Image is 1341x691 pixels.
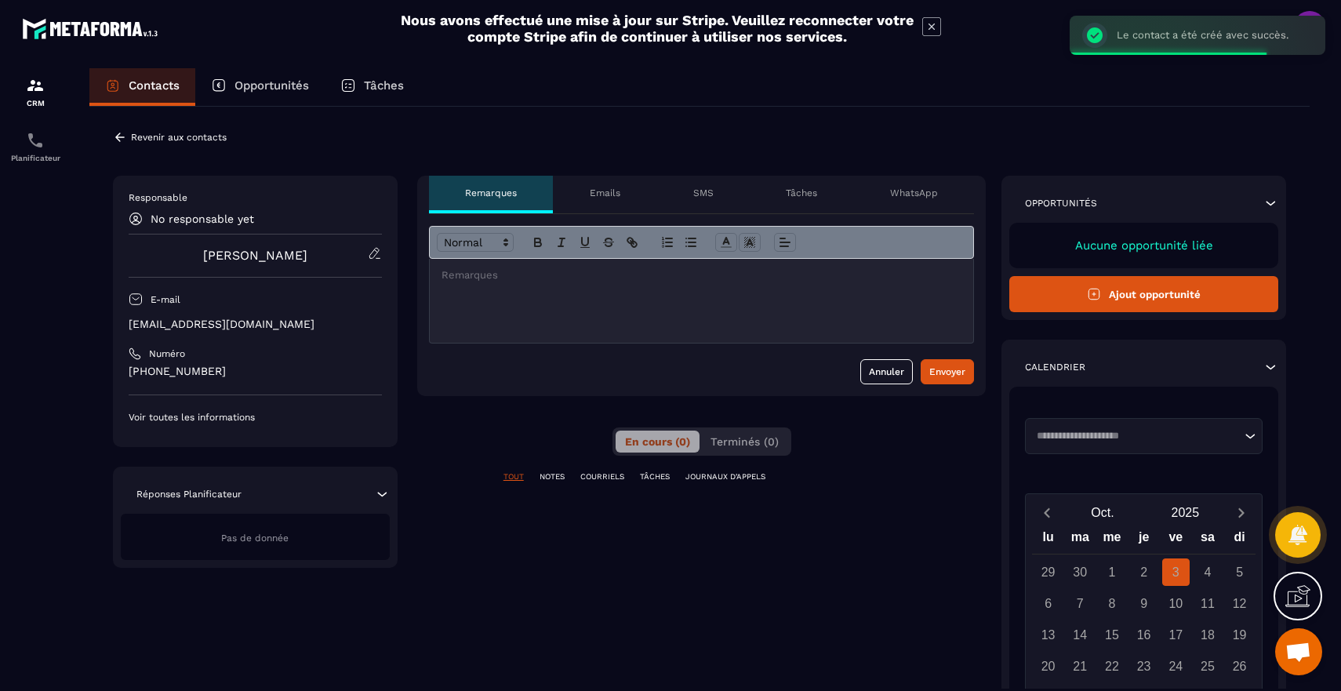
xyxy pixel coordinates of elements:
[4,64,67,119] a: formationformationCRM
[129,317,382,332] p: [EMAIL_ADDRESS][DOMAIN_NAME]
[4,119,67,174] a: schedulerschedulerPlanificateur
[1064,526,1096,554] div: ma
[151,293,180,306] p: E-mail
[1162,621,1190,649] div: 17
[1061,499,1143,526] button: Open months overlay
[1226,621,1253,649] div: 19
[1098,590,1125,617] div: 8
[1226,653,1253,680] div: 26
[22,14,163,43] img: logo
[1025,418,1263,454] div: Search for option
[616,431,700,453] button: En cours (0)
[221,533,289,544] span: Pas de donnée
[195,68,325,106] a: Opportunités
[710,435,779,448] span: Terminés (0)
[1194,558,1221,586] div: 4
[860,359,913,384] button: Annuler
[1223,526,1256,554] div: di
[786,187,817,199] p: Tâches
[234,78,309,93] p: Opportunités
[1009,276,1278,312] button: Ajout opportunité
[1067,621,1094,649] div: 14
[1226,558,1253,586] div: 5
[1192,526,1224,554] div: sa
[129,191,382,204] p: Responsable
[151,213,254,225] p: No responsable yet
[1226,590,1253,617] div: 12
[1098,621,1125,649] div: 15
[1098,653,1125,680] div: 22
[1025,361,1085,373] p: Calendrier
[1130,558,1157,586] div: 2
[685,471,765,482] p: JOURNAUX D'APPELS
[929,364,965,380] div: Envoyer
[400,12,914,45] h2: Nous avons effectué une mise à jour sur Stripe. Veuillez reconnecter votre compte Stripe afin de ...
[1096,526,1128,554] div: me
[1162,590,1190,617] div: 10
[625,435,690,448] span: En cours (0)
[1025,238,1263,253] p: Aucune opportunité liée
[26,131,45,150] img: scheduler
[26,76,45,95] img: formation
[1067,590,1094,617] div: 7
[580,471,624,482] p: COURRIELS
[1130,621,1157,649] div: 16
[890,187,938,199] p: WhatsApp
[1098,558,1125,586] div: 1
[921,359,974,384] button: Envoyer
[4,99,67,107] p: CRM
[1031,428,1241,444] input: Search for option
[1162,653,1190,680] div: 24
[693,187,714,199] p: SMS
[136,488,242,500] p: Réponses Planificateur
[1034,558,1062,586] div: 29
[131,132,227,143] p: Revenir aux contacts
[1275,628,1322,675] div: Ouvrir le chat
[364,78,404,93] p: Tâches
[701,431,788,453] button: Terminés (0)
[89,68,195,106] a: Contacts
[1025,197,1097,209] p: Opportunités
[1034,621,1062,649] div: 13
[540,471,565,482] p: NOTES
[129,78,180,93] p: Contacts
[1194,590,1221,617] div: 11
[1194,621,1221,649] div: 18
[129,411,382,424] p: Voir toutes les informations
[129,364,382,379] p: [PHONE_NUMBER]
[149,347,185,360] p: Numéro
[1067,558,1094,586] div: 30
[1160,526,1192,554] div: ve
[1144,499,1227,526] button: Open years overlay
[1032,502,1061,523] button: Previous month
[325,68,420,106] a: Tâches
[203,248,307,263] a: [PERSON_NAME]
[1227,502,1256,523] button: Next month
[1128,526,1160,554] div: je
[1034,653,1062,680] div: 20
[1162,558,1190,586] div: 3
[4,154,67,162] p: Planificateur
[640,471,670,482] p: TÂCHES
[465,187,517,199] p: Remarques
[1130,590,1157,617] div: 9
[1130,653,1157,680] div: 23
[1194,653,1221,680] div: 25
[1032,526,1064,554] div: lu
[1034,590,1062,617] div: 6
[1067,653,1094,680] div: 21
[590,187,620,199] p: Emails
[503,471,524,482] p: TOUT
